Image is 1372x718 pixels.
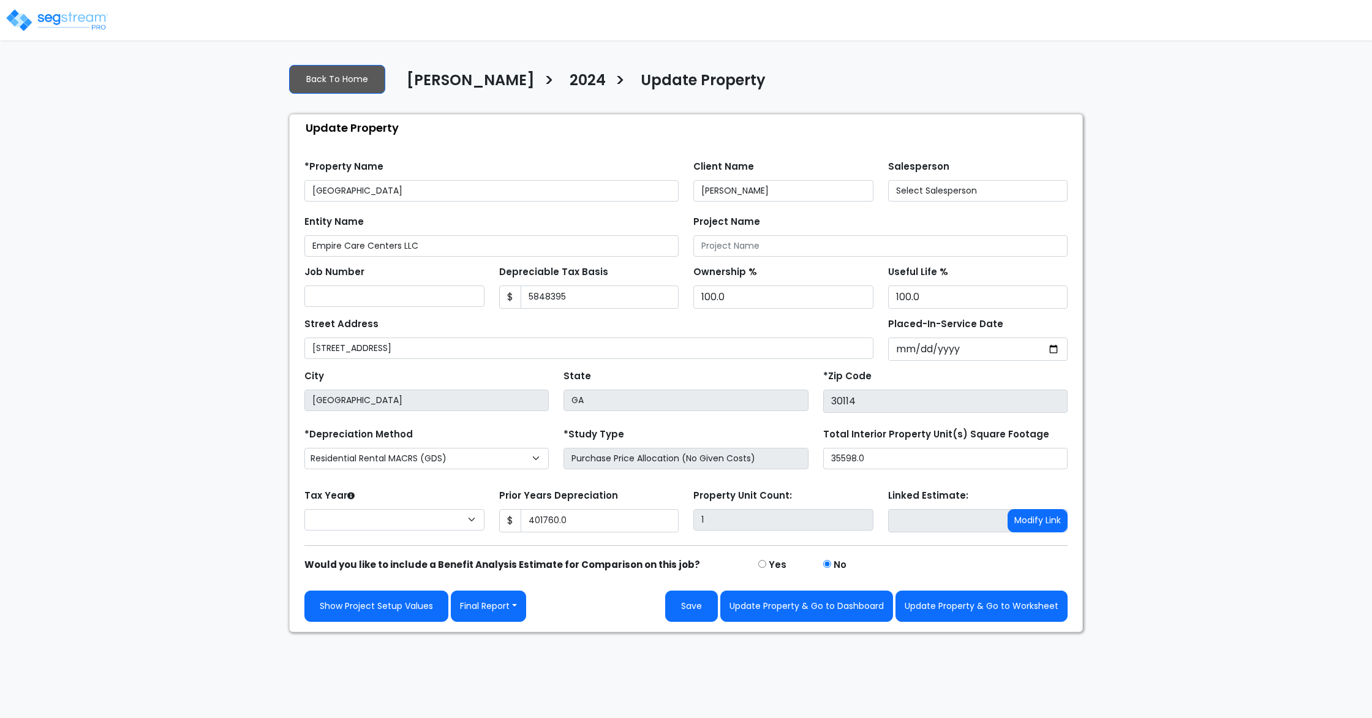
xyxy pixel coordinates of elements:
input: Zip Code [823,390,1068,413]
h4: [PERSON_NAME] [407,72,535,93]
label: Entity Name [304,215,364,229]
input: Client Name [693,180,873,202]
button: Modify Link [1008,509,1068,532]
input: total square foot [823,448,1068,469]
label: Useful Life % [888,265,948,279]
label: No [834,558,846,572]
label: *Property Name [304,160,383,174]
h4: Update Property [641,72,766,93]
button: Update Property & Go to Worksheet [895,591,1068,622]
label: Salesperson [888,160,949,174]
label: *Study Type [563,428,624,442]
input: Entity Name [304,235,679,257]
label: Prior Years Depreciation [499,489,618,503]
label: Client Name [693,160,754,174]
div: Update Property [296,115,1082,141]
a: [PERSON_NAME] [398,72,535,97]
label: Project Name [693,215,760,229]
input: Depreciation [888,285,1068,309]
input: Property Name [304,180,679,202]
label: Placed-In-Service Date [888,317,1003,331]
input: Building Count [693,509,873,531]
label: Property Unit Count: [693,489,792,503]
label: Job Number [304,265,364,279]
label: Tax Year [304,489,355,503]
strong: Would you like to include a Benefit Analysis Estimate for Comparison on this job? [304,558,700,571]
span: $ [499,285,521,309]
input: Project Name [693,235,1068,257]
span: $ [499,509,521,532]
button: Save [665,591,718,622]
h3: > [544,70,554,94]
a: Update Property [631,72,766,97]
a: 2024 [560,72,606,97]
h3: > [615,70,625,94]
label: Street Address [304,317,379,331]
input: 0.00 [521,285,679,309]
label: Total Interior Property Unit(s) Square Footage [823,428,1049,442]
h4: 2024 [570,72,606,93]
input: Ownership [693,285,873,309]
button: Final Report [451,591,526,622]
a: Back To Home [289,65,385,94]
input: 0.00 [521,509,679,532]
a: Show Project Setup Values [304,591,448,622]
button: Update Property & Go to Dashboard [720,591,893,622]
label: *Depreciation Method [304,428,413,442]
label: Yes [769,558,786,572]
label: City [304,369,324,384]
img: logo_pro_r.png [5,8,109,32]
label: Linked Estimate: [888,489,968,503]
label: Ownership % [693,265,757,279]
label: State [563,369,591,384]
label: *Zip Code [823,369,872,384]
label: Depreciable Tax Basis [499,265,608,279]
input: Street Address [304,338,873,359]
